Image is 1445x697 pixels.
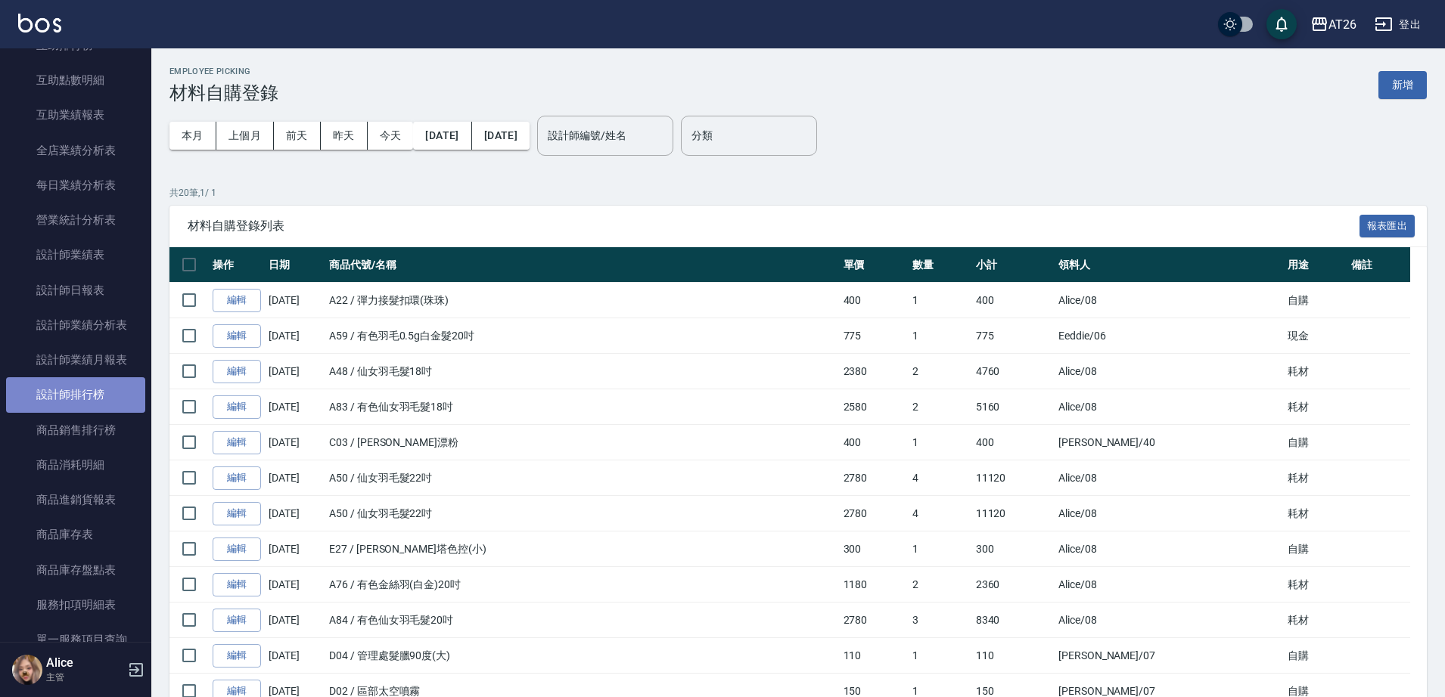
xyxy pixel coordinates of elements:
[413,122,471,150] button: [DATE]
[46,655,123,671] h5: Alice
[1378,71,1427,99] button: 新增
[6,448,145,482] a: 商品消耗明細
[1360,218,1415,232] a: 報表匯出
[1284,638,1347,674] td: 自購
[325,354,840,389] td: A48 / 仙女羽毛髮18吋
[1284,603,1347,638] td: 耗材
[840,638,909,674] td: 110
[6,342,145,377] a: 設計師業績月報表
[6,622,145,657] a: 單一服務項目查詢
[213,573,261,596] a: 編輯
[1284,389,1347,425] td: 耗材
[265,354,325,389] td: [DATE]
[1284,283,1347,318] td: 自購
[1284,318,1347,354] td: 現金
[1369,11,1427,39] button: 登出
[368,122,414,150] button: 今天
[1347,247,1410,283] th: 備註
[909,496,971,531] td: 4
[1284,496,1347,531] td: 耗材
[1055,318,1285,354] td: Eeddie /06
[12,655,42,685] img: Person
[325,531,840,567] td: E27 / [PERSON_NAME]塔色控(小)
[274,122,321,150] button: 前天
[1284,425,1347,460] td: 自購
[840,354,909,389] td: 2380
[1055,247,1285,283] th: 領料人
[909,318,971,354] td: 1
[6,553,145,587] a: 商品庫存盤點表
[6,587,145,622] a: 服務扣項明細表
[972,318,1055,354] td: 775
[169,186,1427,200] p: 共 20 筆, 1 / 1
[213,324,261,348] a: 編輯
[216,122,274,150] button: 上個月
[1304,9,1363,40] button: AT26
[325,603,840,638] td: A84 / 有色仙女羽毛髮20吋
[1328,15,1356,34] div: AT26
[1055,531,1285,567] td: Alice /08
[972,247,1055,283] th: 小計
[1284,354,1347,389] td: 耗材
[1055,283,1285,318] td: Alice /08
[265,496,325,531] td: [DATE]
[213,502,261,525] a: 編輯
[972,496,1055,531] td: 11120
[972,638,1055,674] td: 110
[325,247,840,283] th: 商品代號/名稱
[1055,567,1285,603] td: Alice /08
[909,567,971,603] td: 2
[840,247,909,283] th: 單價
[265,460,325,496] td: [DATE]
[1055,389,1285,425] td: Alice /08
[6,413,145,448] a: 商品銷售排行榜
[1055,425,1285,460] td: [PERSON_NAME] /40
[840,283,909,318] td: 400
[909,247,971,283] th: 數量
[265,638,325,674] td: [DATE]
[6,482,145,517] a: 商品進銷貨報表
[1284,460,1347,496] td: 耗材
[265,389,325,425] td: [DATE]
[1284,247,1347,283] th: 用途
[265,603,325,638] td: [DATE]
[169,82,278,104] h3: 材料自購登錄
[213,431,261,454] a: 編輯
[840,496,909,531] td: 2780
[1055,603,1285,638] td: Alice /08
[909,425,971,460] td: 1
[909,460,971,496] td: 4
[909,531,971,567] td: 1
[909,603,971,638] td: 3
[46,671,123,684] p: 主管
[1055,496,1285,531] td: Alice /08
[6,377,145,412] a: 設計師排行榜
[972,460,1055,496] td: 11120
[972,603,1055,638] td: 8340
[325,425,840,460] td: C03 / [PERSON_NAME]漂粉
[213,289,261,312] a: 編輯
[6,168,145,203] a: 每日業績分析表
[169,67,278,76] h2: Employee Picking
[325,389,840,425] td: A83 / 有色仙女羽毛髮18吋
[6,273,145,308] a: 設計師日報表
[325,638,840,674] td: D04 / 管理處髮臘90度(大)
[169,122,216,150] button: 本月
[909,283,971,318] td: 1
[265,283,325,318] td: [DATE]
[265,425,325,460] td: [DATE]
[1055,354,1285,389] td: Alice /08
[840,425,909,460] td: 400
[188,218,1360,234] span: 材料自購登錄列表
[325,496,840,531] td: A50 / 仙女羽毛髮22吋
[265,247,325,283] th: 日期
[6,133,145,168] a: 全店業績分析表
[909,389,971,425] td: 2
[6,63,145,98] a: 互助點數明細
[1284,531,1347,567] td: 自購
[1284,567,1347,603] td: 耗材
[6,98,145,132] a: 互助業績報表
[325,460,840,496] td: A50 / 仙女羽毛髮22吋
[18,14,61,33] img: Logo
[472,122,530,150] button: [DATE]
